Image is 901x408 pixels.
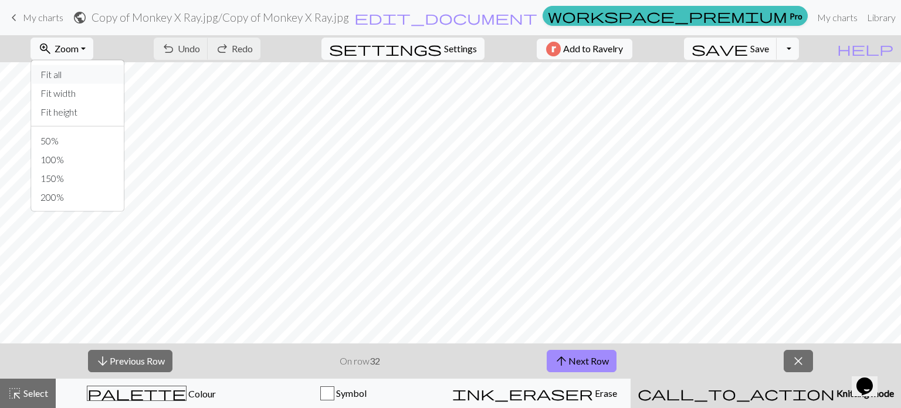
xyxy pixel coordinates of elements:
[750,43,769,54] span: Save
[547,350,617,372] button: Next Row
[329,41,442,57] span: settings
[7,9,21,26] span: keyboard_arrow_left
[852,361,889,396] iframe: chat widget
[31,150,124,169] button: 100%
[593,387,617,399] span: Erase
[31,65,124,84] button: Fit all
[563,42,623,56] span: Add to Ravelry
[340,354,380,368] p: On row
[791,353,805,369] span: close
[31,38,93,60] button: Zoom
[444,42,477,56] span: Settings
[546,42,561,56] img: Ravelry
[321,38,485,60] button: SettingsSettings
[31,131,124,150] button: 50%
[31,188,124,207] button: 200%
[92,11,349,24] h2: Copy of Monkey X Ray.jpg / Copy of Monkey X Ray.jpg
[554,353,568,369] span: arrow_upward
[631,379,901,408] button: Knitting mode
[370,355,380,366] strong: 32
[31,84,124,103] button: Fit width
[248,379,439,408] button: Symbol
[862,6,900,29] a: Library
[543,6,808,26] a: Pro
[73,9,87,26] span: public
[56,379,248,408] button: Colour
[31,103,124,122] button: Fit height
[684,38,777,60] button: Save
[452,385,593,402] span: ink_eraser
[23,12,63,23] span: My charts
[96,353,110,369] span: arrow_downward
[38,41,52,57] span: zoom_in
[187,388,216,399] span: Colour
[88,350,172,372] button: Previous Row
[439,379,631,408] button: Erase
[55,43,79,54] span: Zoom
[548,8,787,24] span: workspace_premium
[835,387,894,399] span: Knitting mode
[692,41,748,57] span: save
[329,42,442,56] i: Settings
[537,39,632,59] button: Add to Ravelry
[31,169,124,188] button: 150%
[22,387,48,399] span: Select
[638,385,835,402] span: call_to_action
[87,385,186,402] span: palette
[812,6,862,29] a: My charts
[354,9,537,26] span: edit_document
[334,387,367,399] span: Symbol
[7,8,63,28] a: My charts
[837,41,893,57] span: help
[8,385,22,402] span: highlight_alt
